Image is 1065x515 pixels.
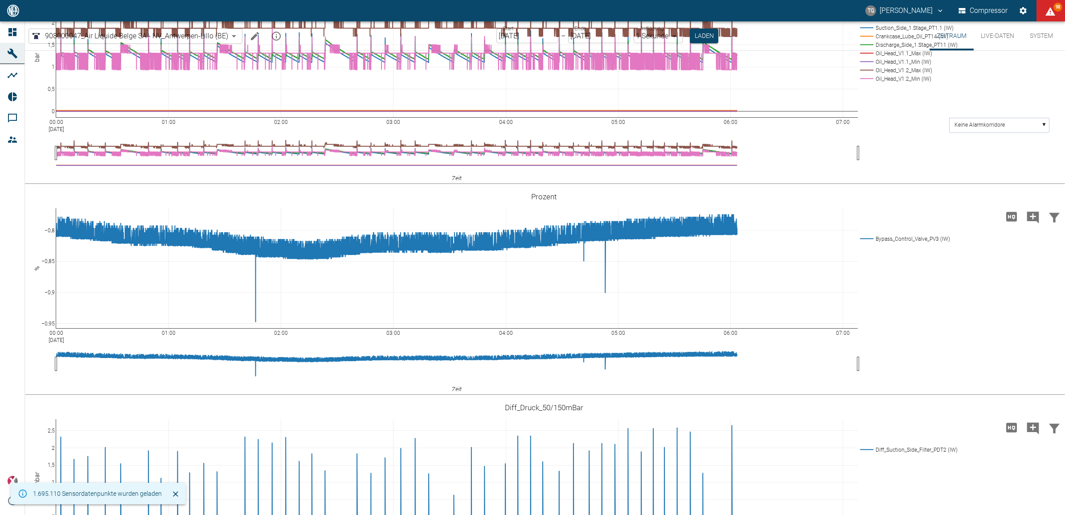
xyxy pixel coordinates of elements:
div: TG [865,5,876,16]
button: thomas.gregoir@neuman-esser.com [864,3,946,19]
button: Kommentar hinzufügen [1022,205,1044,228]
div: 1 Sekunde [634,29,683,43]
input: DD.MM.YYYY [568,29,630,43]
button: Compressor [957,3,1010,19]
label: Ende [574,25,586,32]
img: logo [6,4,20,16]
text: Keine Alarmkorridore [954,122,1005,128]
span: 98 [1053,3,1062,12]
button: Einstellungen [1015,3,1031,19]
button: Schließen [169,487,182,501]
a: 908000047_Air Liquide Belge SA - NV_Antwerpen-Lillo (BE) [31,31,228,41]
span: 908000047_Air Liquide Belge SA - NV_Antwerpen-Lillo (BE) [45,31,228,41]
button: Daten filtern [1044,416,1065,439]
div: 1.695.110 Sensordatenpunkte wurden geladen [33,486,162,502]
button: System [1021,21,1061,50]
span: Hohe Auflösung [1001,423,1022,431]
input: DD.MM.YYYY [496,29,558,43]
button: Live-Daten [974,21,1021,50]
button: mission info [267,27,285,45]
button: Kommentar hinzufügen [1022,416,1044,439]
img: Xplore Logo [7,476,18,486]
p: – [561,31,565,41]
label: Auflösung [640,25,664,32]
button: Daten filtern [1044,205,1065,228]
label: Start [503,25,514,32]
button: Laden [690,29,718,43]
button: Machine bearbeiten [246,27,264,45]
span: Hohe Auflösung [1001,212,1022,220]
button: Zeitraum [930,21,974,50]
